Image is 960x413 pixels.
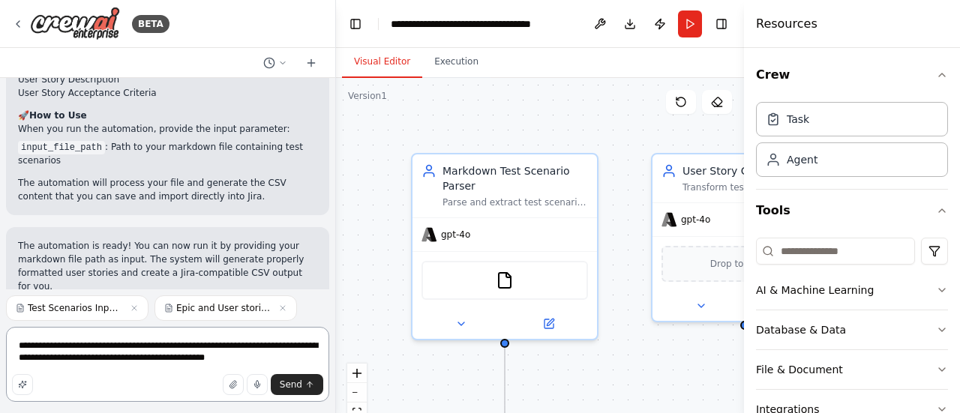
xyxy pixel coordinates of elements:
span: Send [280,379,302,391]
h4: Resources [756,15,817,33]
div: Markdown Test Scenario ParserParse and extract test scenarios from markdown files, identifying ti... [411,153,598,340]
div: Markdown Test Scenario Parser [442,163,588,193]
img: FileReadTool [496,271,514,289]
button: Click to speak your automation idea [247,374,268,395]
button: Upload files [223,374,244,395]
div: User Story Generator [682,163,828,178]
strong: How to Use [29,110,87,121]
li: User Story Acceptance Criteria [18,86,317,100]
li: User Story Description [18,73,317,86]
span: gpt-4o [681,214,710,226]
div: Parse and extract test scenarios from markdown files, identifying titles, descriptions, and accep... [442,196,588,208]
button: File & Document [756,350,948,389]
button: zoom out [347,383,367,403]
div: User Story GeneratorTransform test scenarios into well-structured user stories following Agile be... [651,153,838,322]
p: The automation is ready! You can now run it by providing your markdown file path as input. The sy... [18,239,317,293]
li: : Path to your markdown file containing test scenarios [18,140,317,167]
button: zoom in [347,364,367,383]
button: Switch to previous chat [257,54,293,72]
button: Execution [422,46,490,78]
div: Crew [756,96,948,189]
button: Open in side panel [506,315,591,333]
div: Agent [787,152,817,167]
p: When you run the automation, provide the input parameter: [18,122,317,136]
button: Crew [756,54,948,96]
span: gpt-4o [441,229,470,241]
code: input_file_path [18,141,105,154]
button: Hide right sidebar [711,13,732,34]
h2: 🚀 [18,109,317,122]
span: Epic and User stories output.xlsx [176,302,272,314]
div: File & Document [756,362,843,377]
button: Send [271,374,323,395]
div: Version 1 [348,90,387,102]
nav: breadcrumb [391,16,559,31]
div: AI & Machine Learning [756,283,874,298]
div: Transform test scenarios into well-structured user stories following Agile best practices, ensuri... [682,181,828,193]
p: The automation will process your file and generate the CSV content that you can save and import d... [18,176,317,203]
button: Tools [756,190,948,232]
div: Task [787,112,809,127]
span: Drop tools here [710,256,780,271]
button: Hide left sidebar [345,13,366,34]
button: Database & Data [756,310,948,349]
button: Start a new chat [299,54,323,72]
button: Improve this prompt [12,374,33,395]
button: AI & Machine Learning [756,271,948,310]
span: Test Scenarios Input.txt [28,302,124,314]
div: BETA [132,15,169,33]
button: Visual Editor [342,46,422,78]
img: Logo [30,7,120,40]
div: Database & Data [756,322,846,337]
